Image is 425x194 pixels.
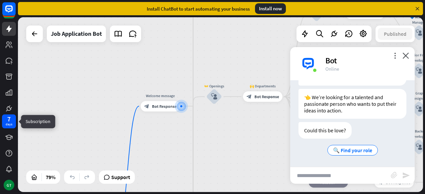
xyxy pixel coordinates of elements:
[136,93,184,98] div: Welcome message
[255,3,286,14] div: Install now
[402,52,409,59] i: close
[312,179,318,185] i: block_fallback
[44,172,57,182] div: 79%
[402,171,410,179] i: send
[378,28,412,40] button: Published
[385,179,410,185] span: Bot Response
[333,147,372,154] span: 🔍 Find your role
[198,84,230,89] div: 👐 Openings
[416,30,422,36] i: block_user_input
[320,179,335,185] span: Fallback
[152,103,176,109] span: Bot Response
[239,84,286,89] div: 🙌 Departments
[7,116,11,122] div: 7
[391,172,397,178] i: block_attachment
[416,105,422,112] i: block_user_input
[392,52,398,59] i: more_vert
[111,172,130,182] span: Support
[416,144,422,150] i: block_user_input
[370,169,417,174] div: 💡 Choose a button
[2,114,16,128] a: 7 days
[147,6,250,12] div: Install ChatBot to start automating your business
[378,179,383,185] i: block_bot_response
[211,94,217,100] i: block_user_input
[325,66,407,72] div: Online
[325,55,407,66] div: Bot
[6,122,12,127] div: days
[4,180,14,190] div: GT
[51,26,102,42] div: Job Application Bot
[298,89,406,119] div: 👈 We’re looking for a talented and passionate person who wants to put their ideas into action.
[298,122,352,139] div: Could this be love?
[254,94,279,99] span: Bot Response
[416,68,422,74] i: block_user_input
[144,103,149,109] i: block_bot_response
[246,94,252,99] i: block_bot_response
